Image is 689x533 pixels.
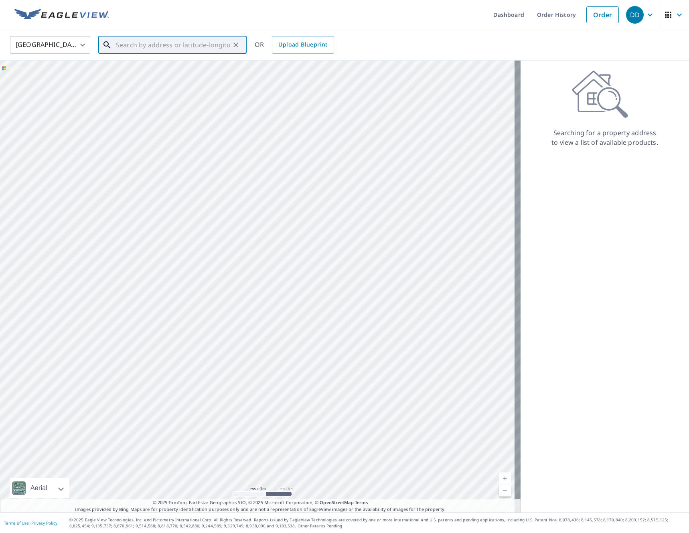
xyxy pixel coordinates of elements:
a: Current Level 5, Zoom In [499,472,511,484]
div: Aerial [28,478,50,498]
div: DD [626,6,644,24]
a: Current Level 5, Zoom Out [499,484,511,497]
a: Order [586,6,619,23]
img: EV Logo [14,9,109,21]
div: Aerial [10,478,69,498]
div: [GEOGRAPHIC_DATA] [10,34,90,56]
p: © 2025 Eagle View Technologies, Inc. and Pictometry International Corp. All Rights Reserved. Repo... [69,517,685,529]
a: Terms of Use [4,520,29,526]
p: Searching for a property address to view a list of available products. [551,128,659,147]
input: Search by address or latitude-longitude [116,34,230,56]
div: OR [255,36,334,54]
a: Upload Blueprint [272,36,334,54]
a: Terms [355,499,368,505]
a: OpenStreetMap [320,499,353,505]
span: © 2025 TomTom, Earthstar Geographics SIO, © 2025 Microsoft Corporation, © [153,499,368,506]
button: Clear [230,39,241,51]
a: Privacy Policy [31,520,57,526]
p: | [4,521,57,525]
span: Upload Blueprint [278,40,327,50]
